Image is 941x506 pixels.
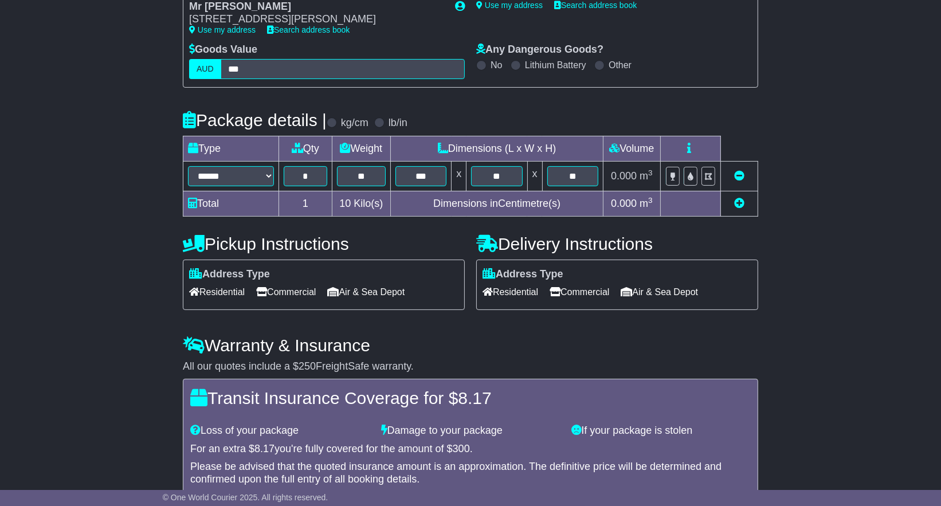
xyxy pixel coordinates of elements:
span: 10 [339,198,351,209]
label: kg/cm [341,117,368,130]
td: Dimensions in Centimetre(s) [391,191,603,216]
span: m [640,170,653,182]
td: 1 [279,191,332,216]
span: © One World Courier 2025. All rights reserved. [163,493,328,502]
div: Please be advised that the quoted insurance amount is an approximation. The definitive price will... [190,461,751,485]
label: Goods Value [189,44,257,56]
a: Use my address [189,25,256,34]
span: Residential [483,283,538,301]
a: Remove this item [734,170,744,182]
div: If your package is stolen [566,425,756,437]
div: All our quotes include a $ FreightSafe warranty. [183,360,758,373]
td: Kilo(s) [332,191,391,216]
label: lb/in [389,117,407,130]
label: No [491,60,502,70]
span: Residential [189,283,245,301]
label: Lithium Battery [525,60,586,70]
label: AUD [189,59,221,79]
span: Air & Sea Depot [621,283,699,301]
span: Commercial [256,283,316,301]
span: 8.17 [458,389,491,407]
td: Dimensions (L x W x H) [391,136,603,161]
label: Other [609,60,632,70]
span: Air & Sea Depot [328,283,405,301]
span: m [640,198,653,209]
div: [STREET_ADDRESS][PERSON_NAME] [189,13,444,26]
h4: Delivery Instructions [476,234,758,253]
sup: 3 [648,168,653,177]
sup: 3 [648,196,653,205]
a: Use my address [476,1,543,10]
h4: Pickup Instructions [183,234,465,253]
div: Damage to your package [375,425,566,437]
td: Total [183,191,279,216]
a: Search address book [554,1,637,10]
div: Loss of your package [185,425,375,437]
td: Weight [332,136,391,161]
label: Address Type [483,268,563,281]
h4: Warranty & Insurance [183,336,758,355]
span: 250 [299,360,316,372]
div: For an extra $ you're fully covered for the amount of $ . [190,443,751,456]
td: Volume [603,136,660,161]
td: Type [183,136,279,161]
td: x [452,161,466,191]
span: 0.000 [611,170,637,182]
label: Any Dangerous Goods? [476,44,603,56]
div: Mr [PERSON_NAME] [189,1,444,13]
td: x [527,161,542,191]
span: 8.17 [254,443,275,454]
span: Commercial [550,283,609,301]
td: Qty [279,136,332,161]
span: 300 [453,443,470,454]
h4: Transit Insurance Coverage for $ [190,389,751,407]
h4: Package details | [183,111,327,130]
span: 0.000 [611,198,637,209]
a: Search address book [267,25,350,34]
a: Add new item [734,198,744,209]
label: Address Type [189,268,270,281]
